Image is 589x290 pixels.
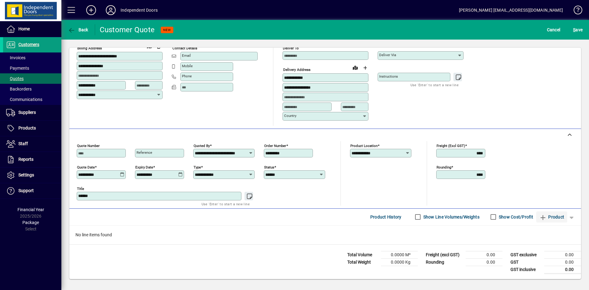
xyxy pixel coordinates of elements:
td: GST inclusive [507,266,544,273]
mat-label: Reference [137,150,152,155]
div: Independent Doors [121,5,158,15]
div: [PERSON_NAME] [EMAIL_ADDRESS][DOMAIN_NAME] [459,5,563,15]
td: 0.0000 Kg [381,258,418,266]
a: Quotes [3,73,61,84]
a: View on map [144,41,154,51]
mat-label: Country [284,114,296,118]
a: View on map [350,63,360,72]
button: Choose address [360,63,370,73]
a: Products [3,121,61,136]
td: GST exclusive [507,251,544,258]
span: Products [18,126,36,130]
span: Product History [370,212,402,222]
mat-label: Type [194,165,201,169]
span: Settings [18,172,34,177]
span: Payments [6,66,29,71]
mat-label: Product location [350,143,378,148]
mat-label: Quoted by [194,143,210,148]
td: 0.0000 M³ [381,251,418,258]
td: 0.00 [544,266,581,273]
mat-label: Rounding [437,165,451,169]
a: Knowledge Base [569,1,581,21]
a: Suppliers [3,105,61,120]
mat-label: Freight (excl GST) [437,143,465,148]
td: 0.00 [466,258,502,266]
app-page-header-button: Back [61,24,95,35]
label: Show Cost/Profit [498,214,533,220]
span: Customers [18,42,39,47]
mat-label: Instructions [379,74,398,79]
span: Suppliers [18,110,36,115]
mat-label: Title [77,186,84,191]
button: Save [572,24,584,35]
span: Package [22,220,39,225]
mat-label: Email [182,53,191,58]
button: Add [81,5,101,16]
a: Reports [3,152,61,167]
a: Home [3,21,61,37]
span: Home [18,26,30,31]
mat-label: Mobile [182,64,193,68]
span: Backorders [6,87,32,91]
td: GST [507,258,544,266]
span: ave [573,25,583,35]
span: Product [539,212,564,222]
span: Financial Year [17,207,44,212]
mat-label: Quote number [77,143,100,148]
mat-hint: Use 'Enter' to start a new line [410,81,459,88]
mat-label: Quote date [77,165,95,169]
td: 0.00 [466,251,502,258]
button: Cancel [545,24,562,35]
a: Settings [3,168,61,183]
td: 0.00 [544,251,581,258]
span: Communications [6,97,42,102]
mat-label: Deliver via [379,53,396,57]
mat-label: Order number [264,143,286,148]
button: Profile [101,5,121,16]
td: Rounding [423,258,466,266]
span: NEW [163,28,171,32]
a: Communications [3,94,61,105]
mat-label: Deliver To [283,46,299,50]
div: Customer Quote [100,25,155,35]
span: Back [68,27,88,32]
span: S [573,27,576,32]
button: Product [536,211,567,222]
mat-label: Expiry date [135,165,153,169]
span: Cancel [547,25,560,35]
a: Support [3,183,61,199]
button: Product History [368,211,404,222]
mat-hint: Use 'Enter' to start a new line [202,200,250,207]
button: Copy to Delivery address [154,41,164,51]
span: Invoices [6,55,25,60]
span: Staff [18,141,28,146]
a: Payments [3,63,61,73]
td: Total Weight [344,258,381,266]
a: Invoices [3,52,61,63]
label: Show Line Volumes/Weights [422,214,479,220]
mat-label: Phone [182,74,192,78]
span: Support [18,188,34,193]
td: 0.00 [544,258,581,266]
td: Total Volume [344,251,381,258]
div: No line items found [69,226,581,244]
span: Reports [18,157,33,162]
a: Backorders [3,84,61,94]
a: Staff [3,136,61,152]
mat-label: Status [264,165,274,169]
span: Quotes [6,76,24,81]
td: Freight (excl GST) [423,251,466,258]
button: Back [66,24,90,35]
